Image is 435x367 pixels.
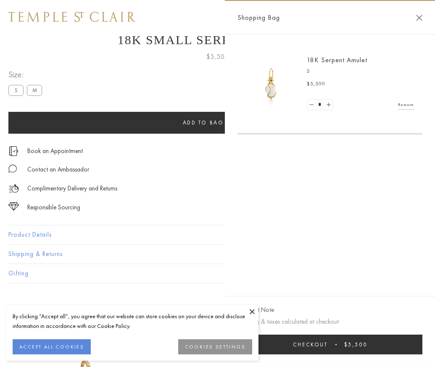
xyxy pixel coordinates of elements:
button: Add to bag [8,112,398,134]
button: Add Gift Note [237,305,274,315]
div: By clicking “Accept all”, you agree that our website can store cookies on your device and disclos... [13,312,252,331]
p: Shipping & taxes calculated at checkout [237,317,422,327]
button: Gifting [8,264,427,283]
h1: 18K Small Serpent Amulet [8,33,427,47]
img: Temple St. Clair [8,12,135,22]
div: Responsible Sourcing [27,202,80,213]
img: icon_appointment.svg [8,146,18,156]
button: COOKIES SETTINGS [178,339,252,354]
a: Set quantity to 2 [324,100,332,110]
span: Shopping Bag [237,12,280,23]
span: Size: [8,68,45,82]
span: $5,500 [307,80,325,88]
a: Set quantity to 0 [307,100,316,110]
label: S [8,85,24,95]
a: Remove [398,100,414,109]
button: Close Shopping Bag [416,15,422,21]
p: Complimentary Delivery and Returns [27,183,117,194]
span: Add to bag [183,119,224,126]
button: Product Details [8,225,427,244]
button: Checkout $5,500 [237,335,422,354]
p: S [307,67,414,76]
div: Contact an Ambassador [27,164,89,175]
img: icon_delivery.svg [8,183,19,194]
span: Checkout [293,341,328,348]
button: Shipping & Returns [8,245,427,264]
img: MessageIcon-01_2.svg [8,164,17,173]
a: 18K Serpent Amulet [307,55,367,64]
span: $5,500 [206,51,229,62]
button: ACCEPT ALL COOKIES [13,339,91,354]
img: P51836-E11SERPPV [246,59,296,109]
label: M [27,85,42,95]
a: Book an Appointment [27,146,83,156]
span: $5,500 [344,341,367,348]
img: icon_sourcing.svg [8,202,19,211]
